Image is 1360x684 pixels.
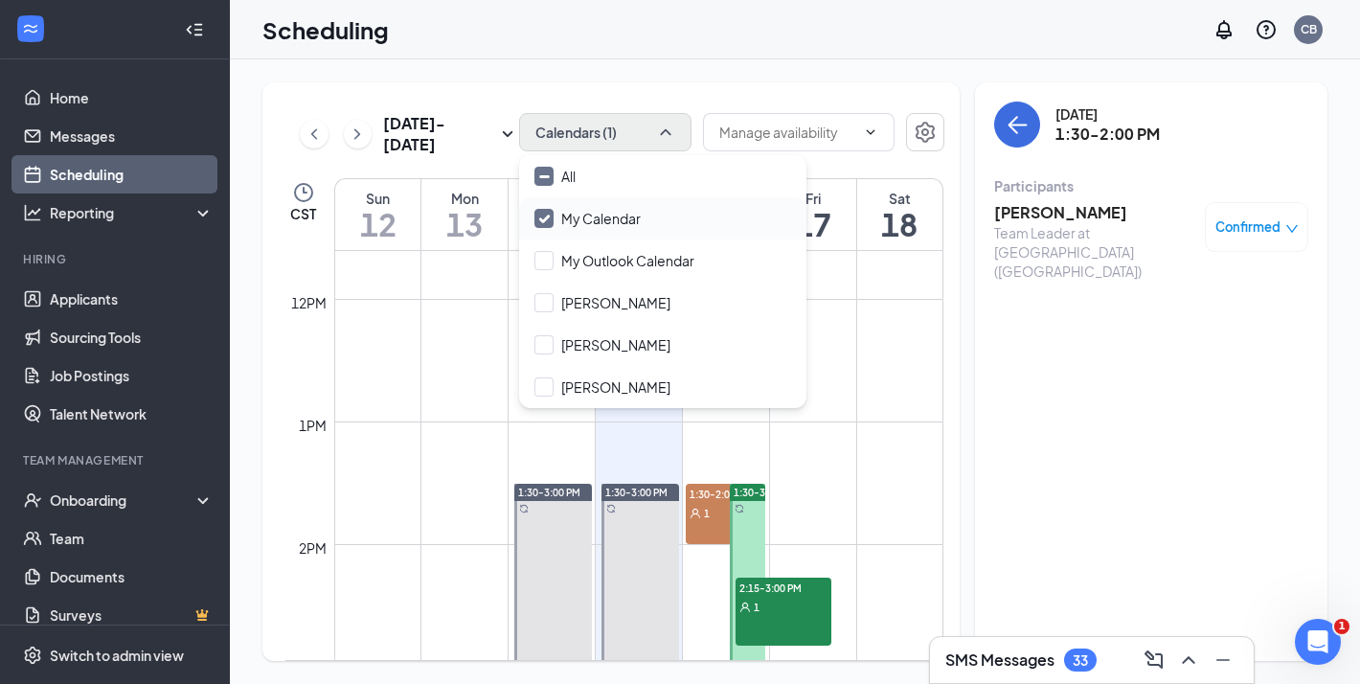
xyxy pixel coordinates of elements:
[519,504,529,513] svg: Sync
[348,123,367,146] svg: ChevronRight
[906,113,944,155] a: Settings
[704,507,710,520] span: 1
[50,318,214,356] a: Sourcing Tools
[23,452,210,468] div: Team Management
[185,20,204,39] svg: Collapse
[300,120,329,148] button: ChevronLeft
[50,280,214,318] a: Applicants
[50,203,215,222] div: Reporting
[1215,217,1281,237] span: Confirmed
[50,155,214,194] a: Scheduling
[754,601,759,614] span: 1
[50,646,184,665] div: Switch to admin view
[509,179,595,250] a: October 14, 2025
[1212,649,1235,672] svg: Minimize
[1295,619,1341,665] iframe: Intercom live chat
[1073,652,1088,669] div: 33
[994,176,1308,195] div: Participants
[295,415,330,436] div: 1pm
[496,123,519,146] svg: SmallChevronDown
[23,646,42,665] svg: Settings
[21,19,40,38] svg: WorkstreamLogo
[335,189,420,208] div: Sun
[421,179,508,250] a: October 13, 2025
[994,223,1195,281] div: Team Leader at [GEOGRAPHIC_DATA] ([GEOGRAPHIC_DATA])
[914,121,937,144] svg: Settings
[1139,645,1169,675] button: ComposeMessage
[686,484,766,503] span: 1:30-2:00 PM
[262,13,389,46] h1: Scheduling
[1173,645,1204,675] button: ChevronUp
[50,356,214,395] a: Job Postings
[857,208,942,240] h1: 18
[50,596,214,634] a: SurveysCrown
[23,251,210,267] div: Hiring
[1334,619,1349,634] span: 1
[509,189,595,208] div: Tue
[857,189,942,208] div: Sat
[770,208,856,240] h1: 17
[1285,222,1299,236] span: down
[305,123,324,146] svg: ChevronLeft
[23,203,42,222] svg: Analysis
[606,504,616,513] svg: Sync
[605,486,668,499] span: 1:30-3:00 PM
[945,650,1054,671] h3: SMS Messages
[292,181,315,204] svg: Clock
[50,558,214,596] a: Documents
[656,123,675,142] svg: ChevronUp
[287,292,330,313] div: 12pm
[734,486,796,499] span: 1:30-3:00 PM
[335,179,420,250] a: October 12, 2025
[344,120,373,148] button: ChevronRight
[50,490,197,510] div: Onboarding
[335,208,420,240] h1: 12
[50,519,214,558] a: Team
[735,504,744,513] svg: Sync
[1208,645,1238,675] button: Minimize
[50,117,214,155] a: Messages
[383,113,496,155] h3: [DATE] - [DATE]
[906,113,944,151] button: Settings
[1301,21,1317,37] div: CB
[736,578,831,597] span: 2:15-3:00 PM
[1055,104,1160,124] div: [DATE]
[290,204,316,223] span: CST
[518,486,580,499] span: 1:30-3:00 PM
[1006,113,1029,136] svg: ArrowLeft
[1143,649,1166,672] svg: ComposeMessage
[863,125,878,140] svg: ChevronDown
[295,537,330,559] div: 2pm
[1255,18,1278,41] svg: QuestionInfo
[509,208,595,240] h1: 14
[1213,18,1235,41] svg: Notifications
[770,179,856,250] a: October 17, 2025
[739,602,751,613] svg: User
[994,202,1195,223] h3: [PERSON_NAME]
[50,79,214,117] a: Home
[770,189,856,208] div: Fri
[50,395,214,433] a: Talent Network
[1055,124,1160,145] h3: 1:30-2:00 PM
[1177,649,1200,672] svg: ChevronUp
[690,508,701,519] svg: User
[994,102,1040,148] button: back-button
[23,490,42,510] svg: UserCheck
[857,179,942,250] a: October 18, 2025
[719,122,855,143] input: Manage availability
[421,189,508,208] div: Mon
[421,208,508,240] h1: 13
[519,113,691,151] button: Calendars (1)ChevronUp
